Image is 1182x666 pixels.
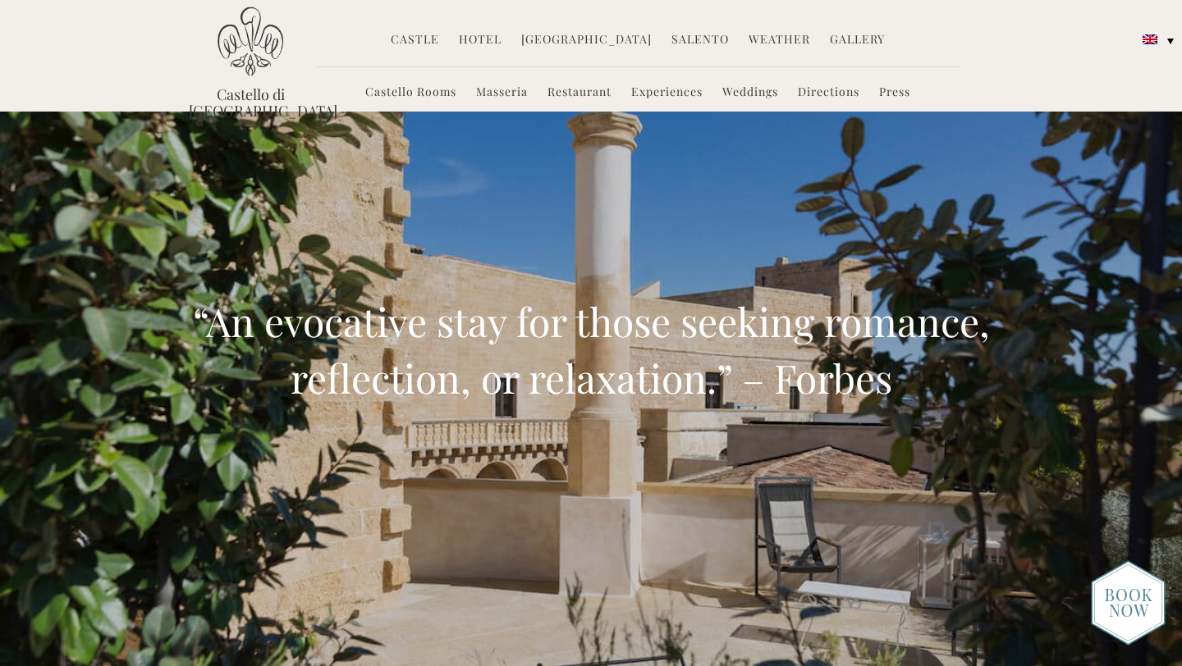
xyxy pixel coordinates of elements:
img: new-booknow.png [1091,560,1166,645]
a: Weather [749,31,810,50]
a: Salento [671,31,729,50]
a: Castello di [GEOGRAPHIC_DATA] [189,86,312,119]
a: Masseria [476,84,528,103]
a: Castello Rooms [365,84,456,103]
img: Castello di Ugento [218,7,283,76]
a: Directions [798,84,859,103]
a: Restaurant [547,84,612,103]
a: Castle [391,31,439,50]
a: Weddings [722,84,778,103]
span: “An evocative stay for those seeking romance, reflection, or relaxation.” – Forbes [193,294,990,404]
a: Hotel [459,31,502,50]
a: Experiences [631,84,703,103]
a: Press [879,84,910,103]
a: [GEOGRAPHIC_DATA] [521,31,652,50]
img: English [1143,34,1157,44]
a: Gallery [830,31,885,50]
